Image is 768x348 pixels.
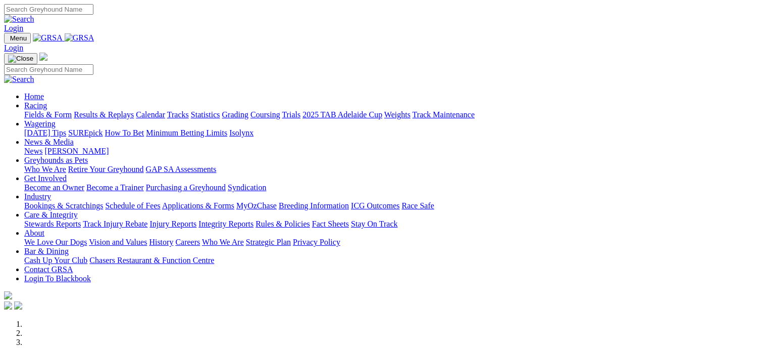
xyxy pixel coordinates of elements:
[4,24,23,32] a: Login
[198,220,253,228] a: Integrity Reports
[413,110,475,119] a: Track Maintenance
[68,165,144,173] a: Retire Your Greyhound
[24,165,66,173] a: Who We Are
[384,110,411,119] a: Weights
[146,183,226,192] a: Purchasing a Greyhound
[65,33,94,42] img: GRSA
[146,165,217,173] a: GAP SA Assessments
[4,4,93,15] input: Search
[24,265,73,274] a: Contact GRSA
[4,43,23,52] a: Login
[24,192,51,201] a: Industry
[351,220,397,228] a: Stay On Track
[162,201,234,210] a: Applications & Forms
[89,256,214,265] a: Chasers Restaurant & Function Centre
[202,238,244,246] a: Who We Are
[24,147,42,155] a: News
[24,165,764,174] div: Greyhounds as Pets
[222,110,248,119] a: Grading
[10,34,27,42] span: Menu
[24,238,87,246] a: We Love Our Dogs
[24,110,764,119] div: Racing
[401,201,434,210] a: Race Safe
[282,110,300,119] a: Trials
[255,220,310,228] a: Rules & Policies
[24,201,103,210] a: Bookings & Scratchings
[86,183,144,192] a: Become a Trainer
[175,238,200,246] a: Careers
[4,53,37,64] button: Toggle navigation
[24,128,764,138] div: Wagering
[246,238,291,246] a: Strategic Plan
[24,119,56,128] a: Wagering
[149,220,196,228] a: Injury Reports
[146,128,227,137] a: Minimum Betting Limits
[24,210,78,219] a: Care & Integrity
[24,229,44,237] a: About
[4,33,31,43] button: Toggle navigation
[24,183,764,192] div: Get Involved
[39,53,47,61] img: logo-grsa-white.png
[24,238,764,247] div: About
[24,274,91,283] a: Login To Blackbook
[149,238,173,246] a: History
[279,201,349,210] a: Breeding Information
[105,201,160,210] a: Schedule of Fees
[167,110,189,119] a: Tracks
[24,220,81,228] a: Stewards Reports
[24,201,764,210] div: Industry
[4,75,34,84] img: Search
[250,110,280,119] a: Coursing
[24,128,66,137] a: [DATE] Tips
[24,92,44,101] a: Home
[24,101,47,110] a: Racing
[4,64,93,75] input: Search
[302,110,382,119] a: 2025 TAB Adelaide Cup
[68,128,103,137] a: SUREpick
[229,128,253,137] a: Isolynx
[4,291,12,299] img: logo-grsa-white.png
[24,220,764,229] div: Care & Integrity
[24,256,87,265] a: Cash Up Your Club
[24,110,72,119] a: Fields & Form
[4,15,34,24] img: Search
[293,238,340,246] a: Privacy Policy
[105,128,144,137] a: How To Bet
[14,301,22,310] img: twitter.svg
[191,110,220,119] a: Statistics
[4,301,12,310] img: facebook.svg
[83,220,147,228] a: Track Injury Rebate
[312,220,349,228] a: Fact Sheets
[24,147,764,156] div: News & Media
[8,55,33,63] img: Close
[24,256,764,265] div: Bar & Dining
[351,201,399,210] a: ICG Outcomes
[24,138,74,146] a: News & Media
[24,156,88,164] a: Greyhounds as Pets
[24,174,67,183] a: Get Involved
[24,183,84,192] a: Become an Owner
[33,33,63,42] img: GRSA
[236,201,277,210] a: MyOzChase
[228,183,266,192] a: Syndication
[74,110,134,119] a: Results & Replays
[136,110,165,119] a: Calendar
[44,147,109,155] a: [PERSON_NAME]
[89,238,147,246] a: Vision and Values
[24,247,69,255] a: Bar & Dining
